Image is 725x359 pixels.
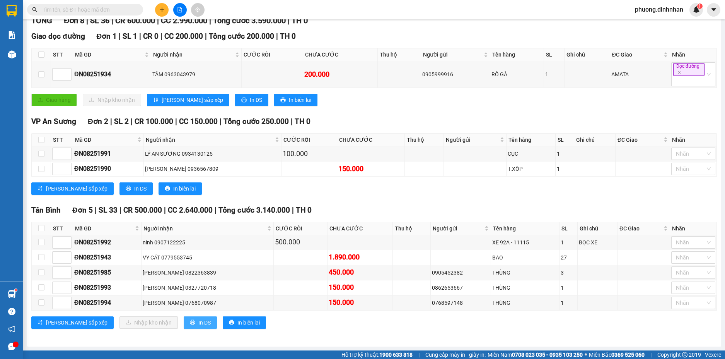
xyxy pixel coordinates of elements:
span: CC 2.990.000 [161,16,207,25]
div: THÙNG [492,299,558,307]
th: Tên hàng [490,48,544,61]
span: Miền Nam [488,350,583,359]
div: ĐN08251943 [74,253,140,262]
span: | [292,206,294,215]
th: SL [556,134,575,146]
th: CHƯA CƯỚC [337,134,405,146]
div: THÙNG [492,268,558,277]
div: 150.000 [338,163,403,174]
th: SL [544,48,565,61]
div: 1 [545,70,563,79]
div: Nhãn [672,224,715,233]
span: TH 0 [280,32,296,41]
td: ĐN08251993 [73,280,142,295]
span: sort-ascending [38,186,43,192]
span: plus [159,7,165,12]
div: BỌC XE [579,238,616,247]
div: 450.000 [329,267,391,278]
span: [PERSON_NAME] sắp xếp [162,96,223,104]
td: ĐN08251985 [73,265,142,280]
span: phuong.dinhnhan [629,5,689,14]
span: | [418,350,420,359]
span: VP An Sương [31,117,76,126]
strong: 1900 633 818 [379,352,413,358]
button: printerIn DS [184,316,217,329]
span: sort-ascending [38,319,43,326]
span: TH 0 [292,16,308,25]
td: ĐN08251991 [73,146,144,161]
span: Dọc đường [673,63,705,76]
div: ĐN08251991 [74,149,142,158]
div: AMATA [611,70,669,79]
th: Tên hàng [491,222,560,235]
div: 0905452382 [432,268,490,277]
span: CC 2.640.000 [168,206,213,215]
button: downloadNhập kho nhận [119,316,178,329]
div: THÙNG [492,283,558,292]
div: 0862653667 [432,283,490,292]
button: sort-ascending[PERSON_NAME] sắp xếp [147,94,229,106]
th: Tên hàng [507,134,555,146]
th: SL [560,222,578,235]
img: warehouse-icon [8,50,16,58]
span: notification [8,325,15,333]
th: Thu hộ [405,134,444,146]
span: Tổng cước 3.590.000 [213,16,286,25]
span: sort-ascending [153,97,159,103]
div: 0768597148 [432,299,490,307]
th: Ghi chú [565,48,610,61]
span: | [291,117,293,126]
span: SL 33 [99,206,118,215]
div: 150.000 [329,282,391,293]
span: In biên lai [237,318,260,327]
span: In biên lai [173,184,196,193]
div: RỔ GÀ [491,70,542,79]
button: printerIn DS [119,182,153,195]
span: message [8,343,15,350]
span: Người nhận [153,50,234,59]
td: ĐN08251943 [73,250,142,265]
div: 1 [557,165,573,173]
td: ĐN08251994 [73,295,142,311]
th: Ghi chú [574,134,615,146]
span: [PERSON_NAME] sắp xếp [46,184,107,193]
div: VY CÁT 0779553745 [143,253,273,262]
span: caret-down [710,6,717,13]
sup: 1 [15,289,17,291]
span: question-circle [8,308,15,315]
span: Người gửi [446,136,498,144]
span: Mã GD [75,50,143,59]
span: CC 150.000 [179,117,218,126]
div: ĐN08251993 [74,283,140,292]
span: ĐC Giao [618,136,662,144]
th: CHƯA CƯỚC [328,222,393,235]
img: warehouse-icon [8,290,16,298]
div: ninh 0907122225 [143,238,273,247]
span: | [220,117,222,126]
button: plus [155,3,169,17]
div: 200.000 [304,69,376,80]
span: Đơn 2 [88,117,108,126]
span: | [119,206,121,215]
span: | [215,206,217,215]
input: Tìm tên, số ĐT hoặc mã đơn [43,5,134,14]
div: [PERSON_NAME] 0327720718 [143,283,273,292]
span: Người nhận [143,224,266,233]
span: printer [229,319,234,326]
span: | [205,32,207,41]
span: | [209,16,211,25]
span: Mã GD [75,224,133,233]
span: In DS [198,318,211,327]
div: ĐN08251992 [74,237,140,247]
div: ĐN08251990 [74,164,142,173]
th: STT [51,134,73,146]
div: [PERSON_NAME] 0936567809 [145,165,280,173]
span: | [650,350,652,359]
span: search [32,7,38,12]
span: Người gửi [423,50,482,59]
th: Thu hộ [393,222,430,235]
td: ĐN08251934 [73,61,151,88]
div: 3 [561,268,576,277]
th: STT [51,48,73,61]
button: printerIn biên lai [159,182,202,195]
